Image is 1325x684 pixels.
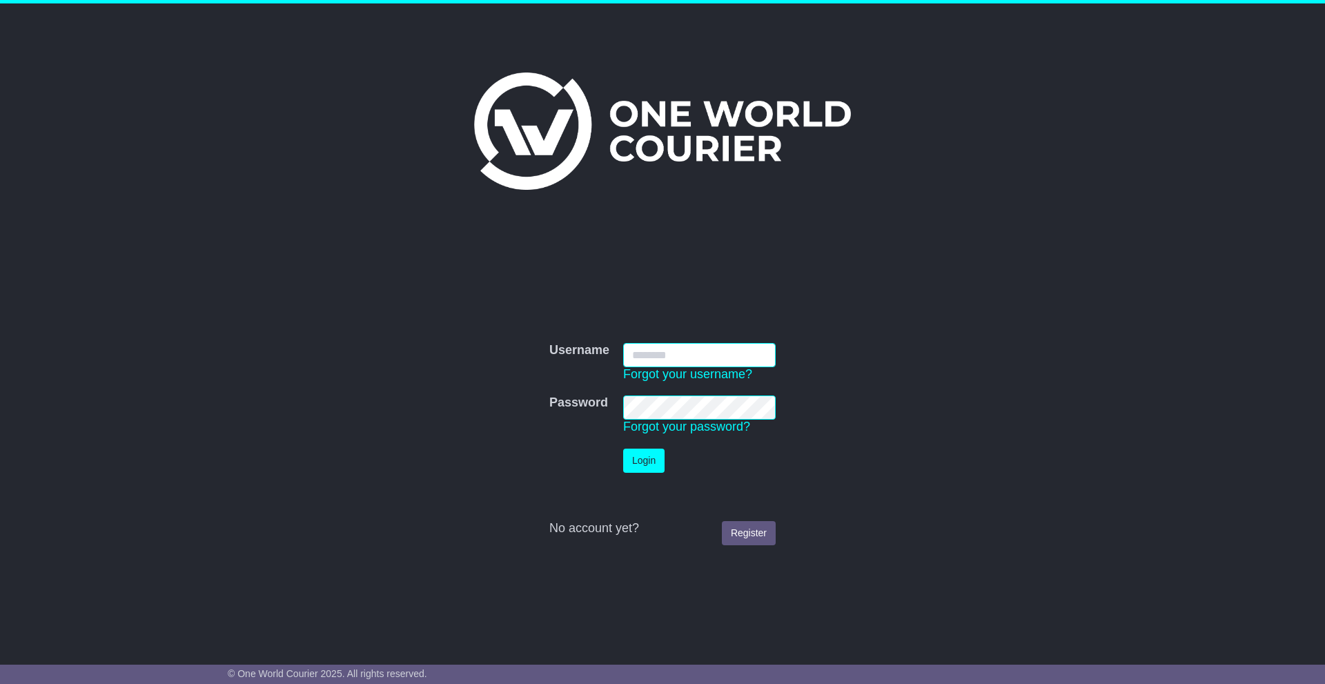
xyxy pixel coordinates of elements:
[623,367,752,381] a: Forgot your username?
[623,420,750,433] a: Forgot your password?
[549,343,609,358] label: Username
[549,395,608,411] label: Password
[474,72,851,190] img: One World
[228,668,427,679] span: © One World Courier 2025. All rights reserved.
[549,521,776,536] div: No account yet?
[623,449,665,473] button: Login
[722,521,776,545] a: Register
